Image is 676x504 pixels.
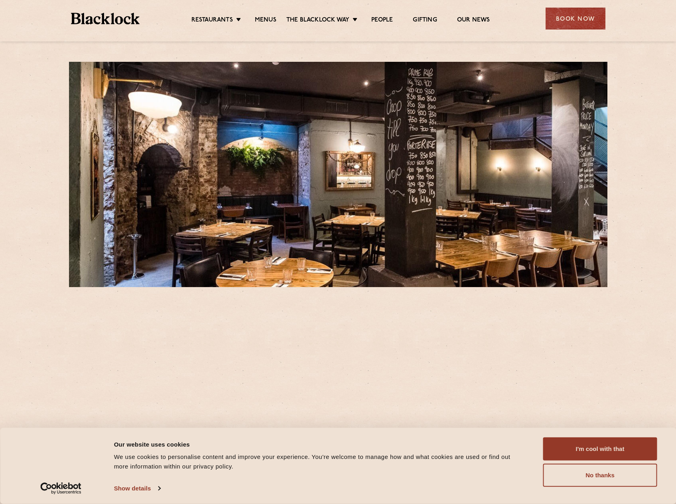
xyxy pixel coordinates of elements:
a: People [371,16,393,25]
button: No thanks [543,464,657,487]
button: I'm cool with that [543,437,657,461]
a: Gifting [413,16,437,25]
a: Menus [255,16,276,25]
a: Show details [114,482,160,494]
a: Restaurants [191,16,233,25]
a: Our News [457,16,490,25]
a: The Blacklock Way [286,16,349,25]
div: Our website uses cookies [114,439,525,449]
div: Book Now [546,8,605,30]
img: BL_Textured_Logo-footer-cropped.svg [71,13,140,24]
div: We use cookies to personalise content and improve your experience. You're welcome to manage how a... [114,452,525,471]
a: Usercentrics Cookiebot - opens in a new window [26,482,96,494]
